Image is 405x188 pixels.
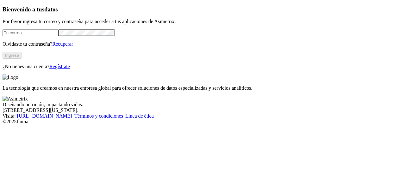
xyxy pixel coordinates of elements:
h3: Bienvenido a tus [3,6,402,13]
img: Logo [3,75,18,80]
a: [URL][DOMAIN_NAME] [17,113,72,119]
a: Regístrate [49,64,70,69]
div: © 2025 Iluma [3,119,402,125]
button: Ingresa [3,52,22,59]
a: Recuperar [52,41,73,47]
div: Diseñando nutrición, impactando vidas. [3,102,402,107]
a: Línea de ética [125,113,154,119]
p: La tecnología que creamos en nuestra empresa global para ofrecer soluciones de datos especializad... [3,85,402,91]
div: Visita : | | [3,113,402,119]
input: Tu correo [3,29,59,36]
p: Por favor ingresa tu correo y contraseña para acceder a tus aplicaciones de Asimetrix: [3,19,402,24]
p: ¿No tienes una cuenta? [3,64,402,69]
div: [STREET_ADDRESS][US_STATE]. [3,107,402,113]
p: Olvidaste tu contraseña? [3,41,402,47]
span: datos [44,6,58,13]
img: Asimetrix [3,96,28,102]
a: Términos y condiciones [74,113,123,119]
